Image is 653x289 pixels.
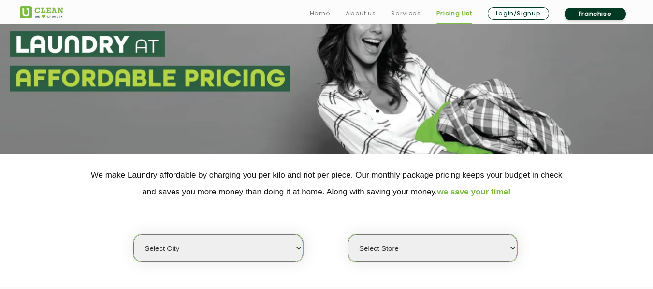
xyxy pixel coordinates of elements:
a: Services [391,8,421,19]
a: Franchise [565,8,626,20]
span: we save your time! [437,187,511,196]
a: Pricing List [436,8,472,19]
p: We make Laundry affordable by charging you per kilo and not per piece. Our monthly package pricin... [20,166,634,200]
a: Login/Signup [488,7,549,20]
img: UClean Laundry and Dry Cleaning [20,6,63,18]
a: Home [310,8,331,19]
a: About us [346,8,376,19]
